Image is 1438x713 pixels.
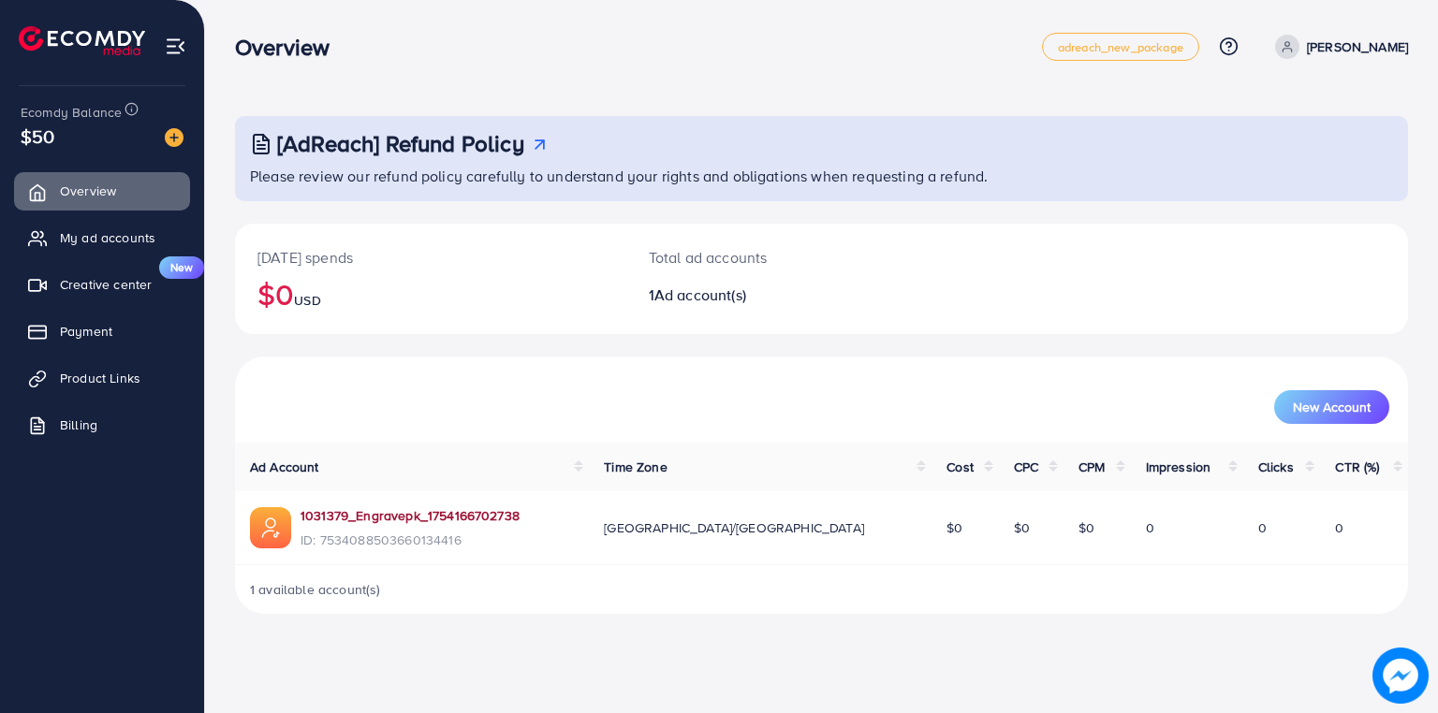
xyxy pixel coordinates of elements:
span: 0 [1258,518,1267,537]
a: Payment [14,313,190,350]
span: $50 [21,123,54,150]
a: Product Links [14,359,190,397]
h3: [AdReach] Refund Policy [277,130,524,157]
p: Please review our refund policy carefully to understand your rights and obligations when requesti... [250,165,1397,187]
span: 0 [1146,518,1154,537]
p: [PERSON_NAME] [1307,36,1408,58]
span: adreach_new_package [1058,41,1183,53]
span: Overview [60,182,116,200]
a: [PERSON_NAME] [1268,35,1408,59]
a: Creative centerNew [14,266,190,303]
h3: Overview [235,34,345,61]
p: Total ad accounts [649,246,897,269]
span: CPC [1014,458,1038,476]
h2: 1 [649,286,897,304]
a: Overview [14,172,190,210]
span: Impression [1146,458,1211,476]
p: [DATE] spends [257,246,604,269]
img: ic-ads-acc.e4c84228.svg [250,507,291,548]
span: Ecomdy Balance [21,103,122,122]
span: Ad account(s) [654,284,746,305]
button: New Account [1274,390,1389,424]
span: [GEOGRAPHIC_DATA]/[GEOGRAPHIC_DATA] [604,518,864,537]
a: 1031379_Engravepk_1754166702738 [301,506,520,525]
span: CTR (%) [1335,458,1379,476]
span: New [159,256,204,279]
span: Ad Account [250,458,319,476]
span: Billing [60,415,97,434]
h2: $0 [257,276,604,312]
img: image [165,128,183,147]
span: Clicks [1258,458,1294,476]
span: CPM [1078,458,1105,476]
span: Time Zone [604,458,667,476]
a: My ad accounts [14,219,190,256]
span: ID: 7534088503660134416 [301,531,520,549]
span: New Account [1293,400,1371,414]
span: 1 available account(s) [250,580,381,599]
a: Billing [14,406,190,444]
span: Product Links [60,369,140,387]
span: $0 [1014,518,1030,537]
span: Cost [946,458,974,476]
img: logo [19,26,145,55]
a: adreach_new_package [1042,33,1199,61]
span: $0 [946,518,962,537]
span: 0 [1335,518,1343,537]
span: My ad accounts [60,228,155,247]
span: Payment [60,322,112,341]
span: Creative center [60,275,152,294]
img: menu [165,36,186,57]
img: image [1372,648,1429,704]
span: $0 [1078,518,1094,537]
span: USD [294,291,320,310]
